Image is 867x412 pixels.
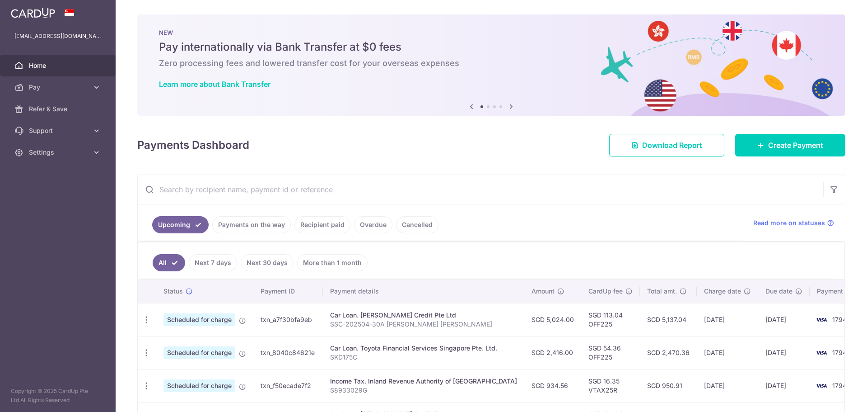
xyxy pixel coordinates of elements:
span: 1794 [832,316,847,323]
a: Payments on the way [212,216,291,233]
span: Due date [765,287,792,296]
span: Scheduled for charge [163,346,235,359]
span: Create Payment [768,140,823,151]
p: SKD175C [330,353,517,362]
a: Overdue [354,216,392,233]
a: Cancelled [396,216,438,233]
span: Total amt. [647,287,677,296]
span: Settings [29,148,89,157]
td: SGD 16.35 VTAX25R [581,369,640,402]
td: SGD 54.36 OFF225 [581,336,640,369]
a: Download Report [609,134,724,156]
span: Home [29,61,89,70]
h4: Payments Dashboard [137,137,249,153]
div: Car Loan. [PERSON_NAME] Credit Pte Ltd [330,311,517,320]
p: SSC-202504-30A [PERSON_NAME] [PERSON_NAME] [330,320,517,329]
div: Income Tax. Inland Revenue Authority of [GEOGRAPHIC_DATA] [330,377,517,386]
a: More than 1 month [297,254,368,271]
img: Bank Card [812,380,830,391]
span: 1794 [832,349,847,356]
td: SGD 950.91 [640,369,697,402]
td: SGD 113.04 OFF225 [581,303,640,336]
td: txn_a7f30bfa9eb [253,303,323,336]
h6: Zero processing fees and lowered transfer cost for your overseas expenses [159,58,824,69]
td: [DATE] [758,336,810,369]
th: Payment details [323,279,524,303]
td: SGD 934.56 [524,369,581,402]
td: SGD 5,137.04 [640,303,697,336]
div: Car Loan. Toyota Financial Services Singapore Pte. Ltd. [330,344,517,353]
p: [EMAIL_ADDRESS][DOMAIN_NAME] [14,32,101,41]
span: Support [29,126,89,135]
span: CardUp fee [588,287,623,296]
td: [DATE] [697,336,758,369]
a: Upcoming [152,216,209,233]
td: [DATE] [697,369,758,402]
img: CardUp [11,7,55,18]
img: Bank transfer banner [137,14,845,116]
p: S8933029G [330,386,517,395]
td: SGD 2,416.00 [524,336,581,369]
th: Payment ID [253,279,323,303]
a: Read more on statuses [753,218,834,227]
a: Learn more about Bank Transfer [159,80,270,89]
span: Amount [531,287,555,296]
input: Search by recipient name, payment id or reference [138,175,823,204]
span: 1794 [832,382,847,389]
span: Charge date [704,287,741,296]
a: Create Payment [735,134,845,156]
h5: Pay internationally via Bank Transfer at $0 fees [159,40,824,54]
img: Bank Card [812,314,830,325]
span: Read more on statuses [753,218,825,227]
td: SGD 5,024.00 [524,303,581,336]
span: Scheduled for charge [163,313,235,326]
span: Status [163,287,183,296]
span: Refer & Save [29,104,89,114]
p: NEW [159,29,824,36]
td: txn_f50ecade7f2 [253,369,323,402]
td: SGD 2,470.36 [640,336,697,369]
a: Recipient paid [294,216,350,233]
a: Next 7 days [189,254,237,271]
img: Bank Card [812,347,830,358]
span: Pay [29,83,89,92]
td: [DATE] [697,303,758,336]
td: [DATE] [758,369,810,402]
a: Next 30 days [241,254,294,271]
span: Download Report [642,140,702,151]
td: [DATE] [758,303,810,336]
span: Scheduled for charge [163,379,235,392]
a: All [153,254,185,271]
td: txn_8040c84621e [253,336,323,369]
